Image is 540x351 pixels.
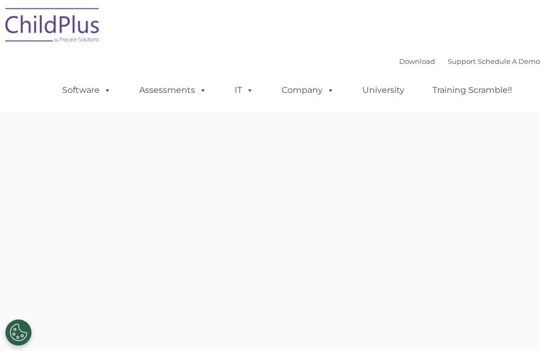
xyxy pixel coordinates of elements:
[422,80,523,101] a: Training Scramble!!
[399,57,435,65] a: Download
[271,80,345,101] a: Company
[224,80,264,101] a: IT
[129,80,217,101] a: Assessments
[399,57,540,65] font: |
[52,80,122,101] a: Software
[478,57,540,65] a: Schedule A Demo
[5,319,32,346] button: Cookies Settings
[448,57,476,65] a: Support
[352,80,415,101] a: University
